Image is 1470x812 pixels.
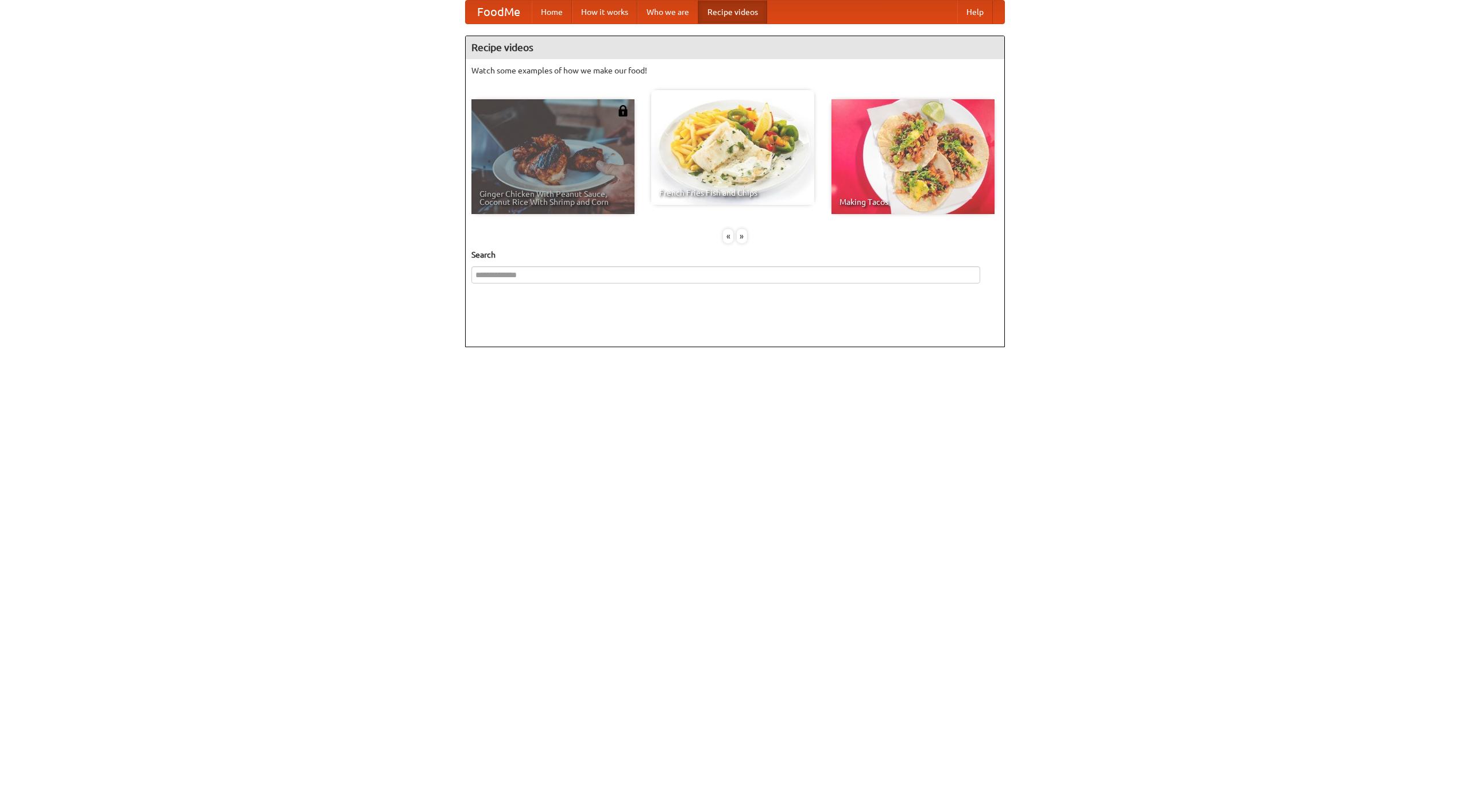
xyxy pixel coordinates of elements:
p: Watch some examples of how we make our food! [471,65,999,76]
a: Help [957,1,993,24]
span: French Fries Fish and Chips [659,189,806,197]
a: Who we are [637,1,698,24]
a: How it works [572,1,637,24]
span: Making Tacos [840,198,987,206]
a: Making Tacos [831,99,995,214]
a: Recipe videos [698,1,767,24]
a: FoodMe [466,1,532,24]
a: Home [532,1,572,24]
a: French Fries Fish and Chips [651,90,814,205]
img: 483408.png [617,105,629,116]
div: « [723,229,733,243]
h4: Recipe videos [466,36,1004,59]
div: » [737,229,747,243]
h5: Search [471,249,999,261]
